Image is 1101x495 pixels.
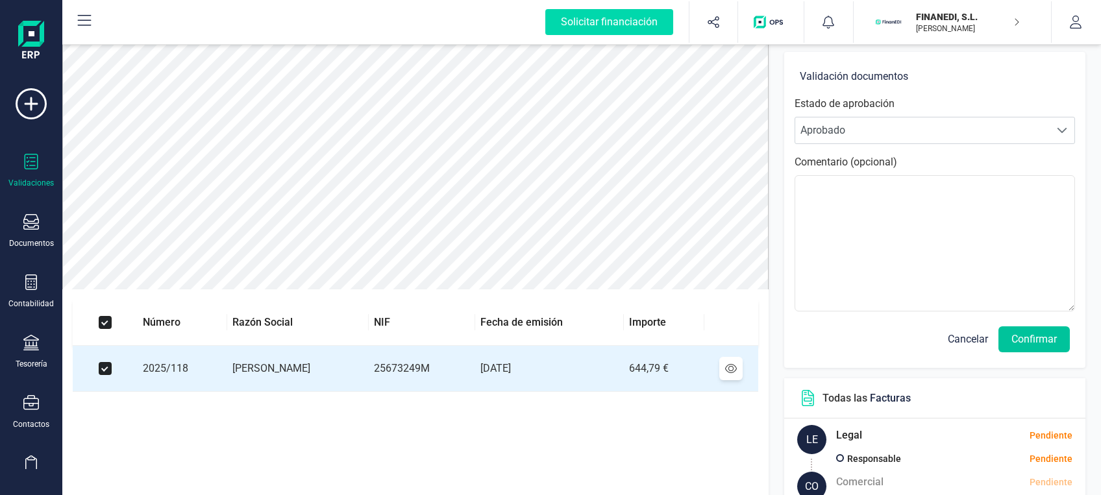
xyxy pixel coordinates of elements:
div: Pendiente [1030,476,1072,489]
p: [PERSON_NAME] [916,23,1020,34]
span: Cancelar [948,332,988,347]
h6: Validación documentos [800,67,1070,86]
img: FI [874,8,903,36]
div: Solicitar financiación [545,9,673,35]
span: Facturas [870,392,911,404]
p: Todas las [823,391,911,406]
div: Tesorería [16,359,47,369]
td: 2025/118 [138,346,227,392]
th: Importe [624,300,704,346]
button: Logo de OPS [746,1,796,43]
p: Responsable [847,451,901,466]
div: Contactos [13,419,49,429]
td: [DATE] [475,346,624,392]
button: FIFINANEDI, S.L.[PERSON_NAME] [869,1,1035,43]
th: NIF [369,300,475,346]
div: Pendiente [958,452,1072,466]
div: Pendiente [1030,429,1072,442]
td: 644,79 € [624,346,704,392]
th: Razón Social [227,300,369,346]
div: Contabilidad [8,298,54,309]
label: Estado de aprobación [795,96,895,112]
div: LE [797,425,826,454]
p: FINANEDI, S.L. [916,10,1020,23]
label: Comentario (opcional) [795,154,897,170]
img: Logo Finanedi [18,21,44,62]
th: Fecha de emisión [475,300,624,346]
th: Número [138,300,227,346]
div: Validaciones [8,178,54,188]
h5: Legal [836,425,862,446]
td: 25673249M [369,346,475,392]
button: Solicitar financiación [530,1,689,43]
td: [PERSON_NAME] [227,346,369,392]
div: Documentos [9,238,54,248]
button: Confirmar [998,326,1070,352]
span: Aprobado [795,117,1050,143]
h5: Comercial [836,472,884,492]
img: Logo de OPS [754,16,788,29]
